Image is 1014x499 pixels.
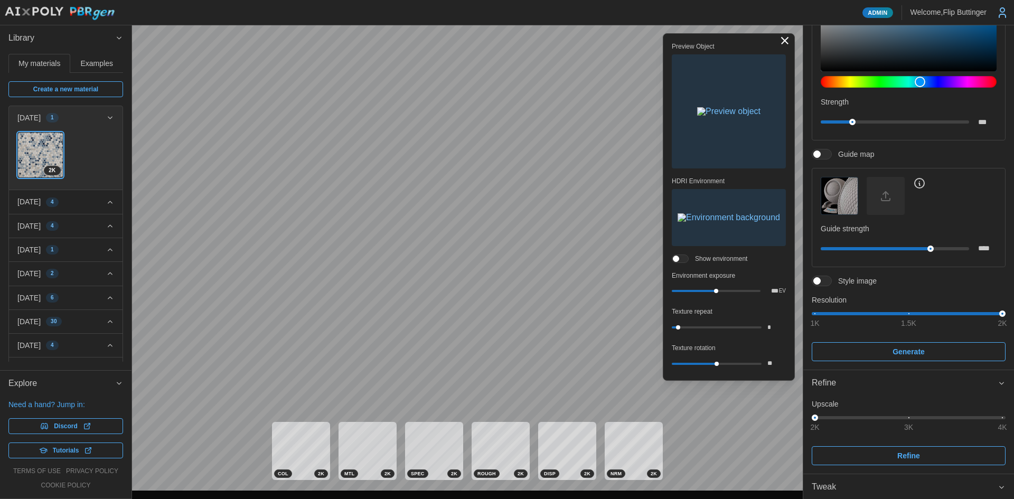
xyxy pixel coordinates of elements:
[8,81,123,97] a: Create a new material
[910,7,987,17] p: Welcome, Flip Buttinger
[803,396,1014,474] div: Refine
[318,470,324,477] span: 2 K
[17,316,41,327] p: [DATE]
[812,399,1006,409] p: Upscale
[9,190,123,213] button: [DATE]4
[384,470,391,477] span: 2 K
[9,310,123,333] button: [DATE]30
[9,357,123,381] button: [DATE]5
[17,293,41,303] p: [DATE]
[832,276,877,286] span: Style image
[51,341,54,350] span: 4
[672,344,786,353] p: Texture rotation
[18,133,63,177] img: bC4fuoG33Eqxh8GMhCCg
[17,132,63,178] a: bC4fuoG33Eqxh8GMhCCg2K
[278,470,288,477] span: COL
[672,307,786,316] p: Texture repeat
[4,6,115,21] img: AIxPoly PBRgen
[9,238,123,261] button: [DATE]1
[344,470,354,477] span: MTL
[51,294,54,302] span: 6
[33,82,98,97] span: Create a new material
[672,42,786,51] p: Preview Object
[821,223,997,234] p: Guide strength
[8,442,123,458] a: Tutorials
[9,286,123,309] button: [DATE]6
[672,54,786,168] button: Preview object
[544,470,556,477] span: DISP
[777,33,792,48] button: Toggle viewport controls
[689,255,747,263] span: Show environment
[17,112,41,123] p: [DATE]
[8,371,115,397] span: Explore
[9,129,123,190] div: [DATE]1
[518,470,524,477] span: 2 K
[779,288,786,294] p: EV
[672,271,786,280] p: Environment exposure
[821,177,858,214] img: Guide map
[832,149,874,159] span: Guide map
[477,470,496,477] span: ROUGH
[611,470,622,477] span: NRM
[672,189,786,246] button: Environment background
[821,97,997,107] p: Strength
[17,340,41,351] p: [DATE]
[451,470,457,477] span: 2 K
[9,262,123,285] button: [DATE]2
[17,196,41,207] p: [DATE]
[584,470,590,477] span: 2 K
[868,8,887,17] span: Admin
[51,222,54,230] span: 4
[893,343,925,361] span: Generate
[17,221,41,231] p: [DATE]
[812,376,998,390] div: Refine
[9,214,123,238] button: [DATE]4
[13,467,61,476] a: terms of use
[672,177,786,186] p: HDRI Environment
[49,166,55,175] span: 2 K
[51,269,54,278] span: 2
[51,246,54,254] span: 1
[51,114,54,122] span: 1
[8,418,123,434] a: Discord
[51,317,57,326] span: 30
[41,481,90,490] a: cookie policy
[897,447,920,465] span: Refine
[18,60,60,67] span: My materials
[411,470,425,477] span: SPEC
[812,446,1006,465] button: Refine
[678,213,780,222] img: Environment background
[66,467,118,476] a: privacy policy
[17,268,41,279] p: [DATE]
[8,25,115,51] span: Library
[81,60,113,67] span: Examples
[17,244,41,255] p: [DATE]
[812,295,1006,305] p: Resolution
[54,419,78,434] span: Discord
[8,399,123,410] p: Need a hand? Jump in:
[9,106,123,129] button: [DATE]1
[51,198,54,206] span: 4
[803,370,1014,396] button: Refine
[697,107,760,116] img: Preview object
[651,470,657,477] span: 2 K
[9,334,123,357] button: [DATE]4
[812,342,1006,361] button: Generate
[53,443,79,458] span: Tutorials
